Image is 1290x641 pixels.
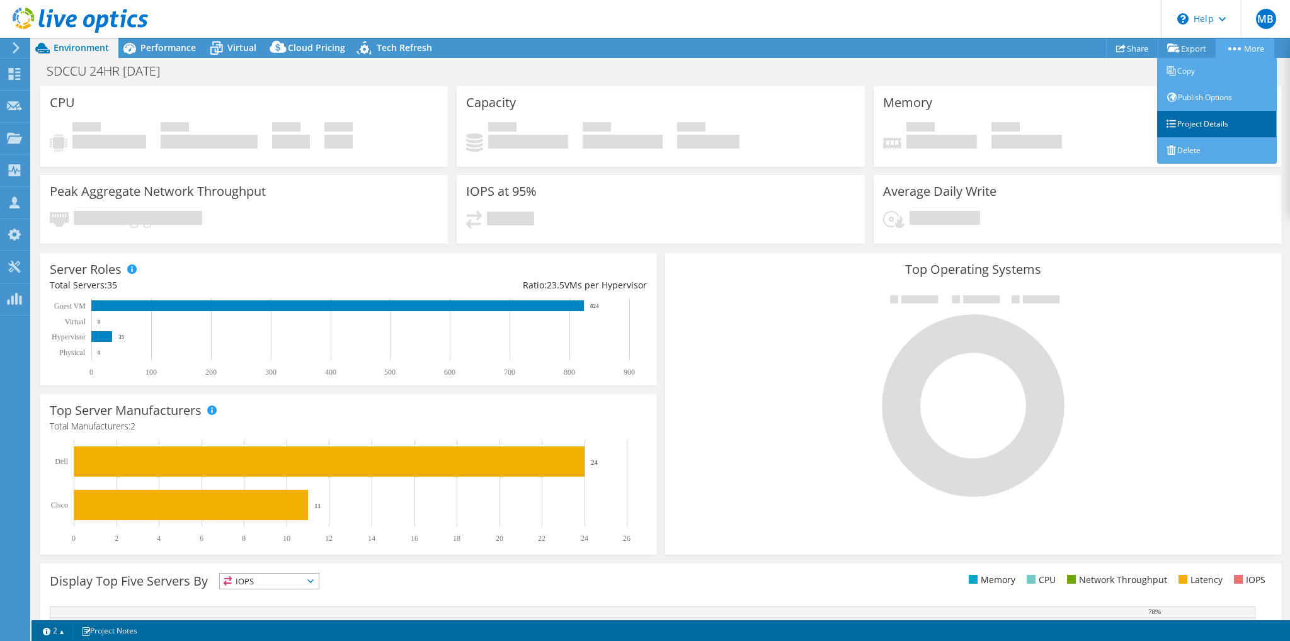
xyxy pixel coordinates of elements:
[906,135,977,149] h4: 12.37 TiB
[368,534,375,543] text: 14
[130,420,135,432] span: 2
[324,122,353,135] span: CPU Sockets
[325,368,336,377] text: 400
[265,368,277,377] text: 300
[51,501,68,509] text: Cisco
[98,319,101,325] text: 0
[1157,111,1277,137] a: Project Details
[547,279,564,291] span: 23.5
[488,122,517,135] span: Used
[59,348,85,357] text: Physical
[72,623,146,638] a: Project Notes
[1157,137,1277,164] a: Delete
[591,458,598,466] text: 24
[453,534,460,543] text: 18
[161,135,258,149] h4: 3117.96 GHz
[72,135,146,149] h4: 1221 GHz
[34,623,73,638] a: 2
[466,184,537,198] h3: IOPS at 95%
[581,534,588,543] text: 24
[675,263,1272,276] h3: Top Operating Systems
[89,368,93,377] text: 0
[1148,608,1161,615] text: 78%
[910,211,980,225] h4: 56.82 TiB
[583,135,663,149] h4: 459.18 TiB
[496,534,503,543] text: 20
[377,42,432,54] span: Tech Refresh
[50,96,75,110] h3: CPU
[623,534,631,543] text: 26
[157,534,161,543] text: 4
[1231,573,1265,587] li: IOPS
[140,42,196,54] span: Performance
[411,534,418,543] text: 16
[1106,38,1158,58] a: Share
[1158,38,1216,58] a: Export
[50,404,202,417] h3: Top Server Manufacturers
[50,184,266,198] h3: Peak Aggregate Network Throughput
[283,534,290,543] text: 10
[220,574,319,589] span: IOPS
[98,349,101,356] text: 0
[55,457,68,466] text: Dell
[314,502,321,509] text: 11
[1024,573,1056,587] li: CPU
[488,135,568,149] h4: 823.56 TiB
[272,122,300,135] span: Cores
[991,122,1020,135] span: Total Memory
[444,368,455,377] text: 600
[200,534,203,543] text: 6
[1256,9,1276,29] span: MB
[50,419,647,433] h4: Total Manufacturers:
[107,279,117,291] span: 35
[74,211,202,225] h4: 142.00 gigabits/s
[677,122,705,135] span: Total
[288,42,345,54] span: Cloud Pricing
[906,122,935,135] span: Peak Memory Usage
[146,368,157,377] text: 100
[272,135,310,149] h4: 1116
[72,122,101,135] span: Peak CPU
[161,122,189,135] span: Net CPU
[1177,13,1189,25] svg: \n
[504,368,515,377] text: 700
[227,42,256,54] span: Virtual
[50,263,122,276] h3: Server Roles
[991,135,1062,149] h4: 26.59 TiB
[205,368,217,377] text: 200
[115,534,118,543] text: 2
[677,135,739,149] h4: 1.25 PiB
[54,42,109,54] span: Environment
[118,334,125,340] text: 35
[538,534,545,543] text: 22
[883,184,996,198] h3: Average Daily Write
[242,534,246,543] text: 8
[1157,58,1277,84] a: Copy
[54,302,86,310] text: Guest VM
[966,573,1015,587] li: Memory
[324,135,353,149] h4: 70
[1064,573,1167,587] li: Network Throughput
[1216,38,1274,58] a: More
[1175,573,1223,587] li: Latency
[72,534,76,543] text: 0
[466,96,516,110] h3: Capacity
[65,317,86,326] text: Virtual
[624,368,635,377] text: 900
[883,96,932,110] h3: Memory
[590,303,599,309] text: 824
[564,368,575,377] text: 800
[384,368,396,377] text: 500
[325,534,333,543] text: 12
[1157,84,1277,111] a: Publish Options
[487,212,534,225] h4: 55231
[50,278,348,292] div: Total Servers:
[41,64,180,78] h1: SDCCU 24HR [DATE]
[348,278,647,292] div: Ratio: VMs per Hypervisor
[583,122,611,135] span: Free
[52,332,86,341] text: Hypervisor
